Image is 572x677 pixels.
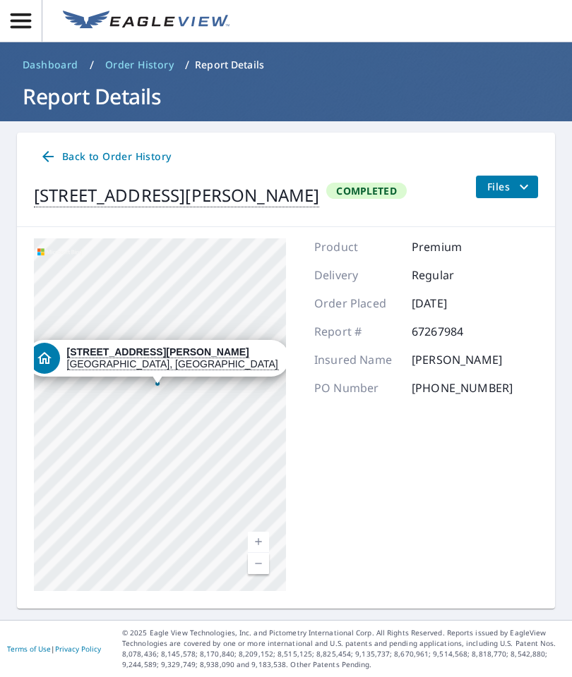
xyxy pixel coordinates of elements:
a: Order History [100,54,179,76]
nav: breadcrumb [17,54,555,76]
p: PO Number [314,379,399,396]
p: Order Placed [314,295,399,312]
p: [PERSON_NAME] [412,351,502,368]
p: Product [314,238,399,255]
p: Regular [412,267,496,283]
a: Current Level 18, Zoom In [248,532,269,553]
span: Dashboard [23,58,78,72]
p: © 2025 Eagle View Technologies, Inc. and Pictometry International Corp. All Rights Reserved. Repo... [122,628,565,670]
a: Privacy Policy [55,644,101,654]
span: Files [487,178,532,195]
a: EV Logo [54,2,238,40]
h1: Report Details [17,82,555,111]
button: filesDropdownBtn-67267984 [475,176,538,198]
span: Back to Order History [40,148,171,166]
p: | [7,645,101,653]
li: / [185,56,189,73]
a: Dashboard [17,54,84,76]
p: 67267984 [412,323,496,340]
span: Order History [105,58,174,72]
li: / [90,56,94,73]
span: Completed [328,184,405,197]
p: Delivery [314,267,399,283]
p: [DATE] [412,295,496,312]
p: Premium [412,238,496,255]
img: EV Logo [63,11,230,32]
p: Report Details [195,58,264,72]
div: Dropped pin, building 1, Residential property, 12 Andrews Ave Binghamton, NY 13904 [26,340,289,384]
a: Terms of Use [7,644,51,654]
a: Back to Order History [34,144,177,170]
p: Report # [314,323,399,340]
p: [PHONE_NUMBER] [412,379,513,396]
p: Insured Name [314,351,399,368]
a: Current Level 18, Zoom Out [248,553,269,574]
